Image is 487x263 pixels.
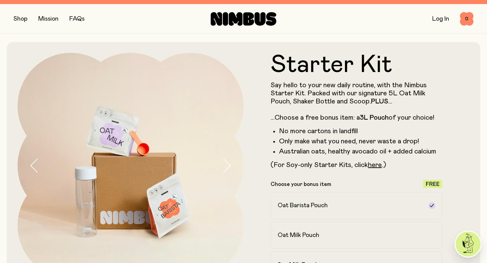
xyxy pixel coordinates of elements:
span: Free [426,182,440,187]
p: Say hello to your new daily routine, with the Nimbus Starter Kit. Packed with our signature 5L Oa... [271,81,442,122]
h1: Starter Kit [271,53,442,77]
a: FAQs [69,16,85,22]
h2: Oat Barista Pouch [278,201,328,210]
p: (For Soy-only Starter Kits, click .) [271,161,442,169]
li: Australian oats, healthy avocado oil + added calcium [279,147,442,156]
button: 0 [460,12,473,26]
strong: Pouch [370,114,389,121]
h2: Oat Milk Pouch [278,231,319,239]
img: agent [456,232,481,257]
strong: PLUS [371,98,388,105]
a: Mission [38,16,59,22]
li: No more cartons in landfill [279,127,442,135]
li: Only make what you need, never waste a drop! [279,137,442,145]
p: Choose your bonus item [271,181,331,188]
a: here [368,162,382,168]
strong: 3L [360,114,368,121]
div: Get 6 pouches for the price of 5 with our Bulk Pack ✨ Free Australian metro shipping for orders $59+ [14,3,473,11]
a: Log In [432,16,449,22]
